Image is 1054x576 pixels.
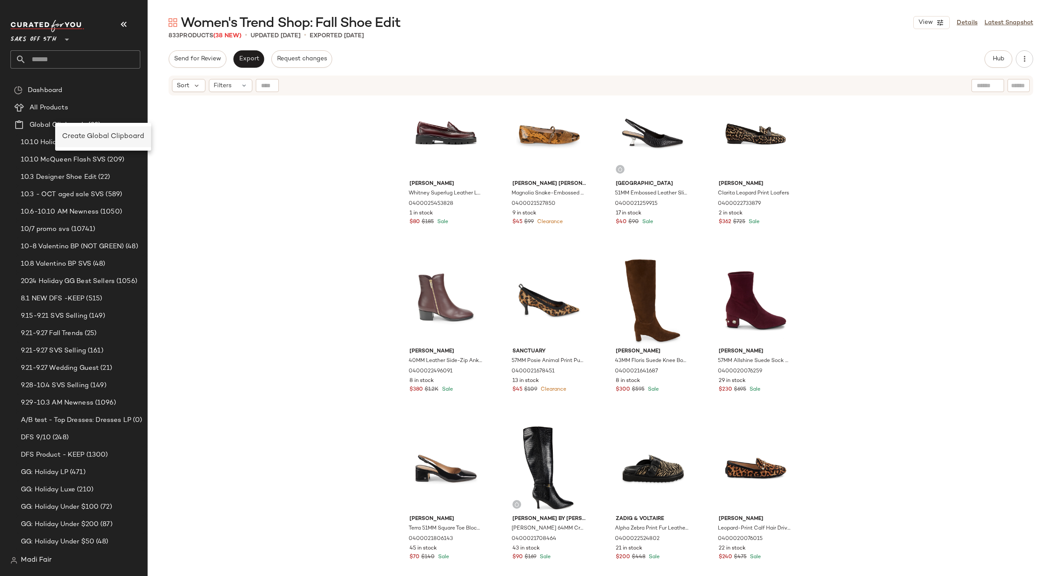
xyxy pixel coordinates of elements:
span: Sale [641,219,653,225]
span: Clearance [535,219,563,225]
span: $595 [632,386,644,394]
span: 10/7 promo svs [21,224,69,234]
span: Clarita Leopard Print Loafers [718,190,789,197]
span: 0400021527850 [512,200,555,208]
span: $300 [616,386,630,394]
span: Sort [177,81,189,90]
span: [PERSON_NAME] [719,515,792,523]
span: Zadig & Voltaire [616,515,689,523]
span: 9.21-9.27 SVS Selling [21,346,86,356]
span: $99 [524,218,534,226]
img: svg%3e [14,86,23,95]
img: 0400021641687_PINECONE [609,257,696,344]
span: GG: Holiday LP [21,467,68,477]
span: Clearance [539,387,566,392]
span: [PERSON_NAME] 64MM Croc Embossed Knee Boots [512,525,585,533]
span: (1056) [115,276,137,286]
span: $475 [734,553,747,561]
span: 9.15-9.21 SVS Selling [21,311,87,321]
span: [PERSON_NAME] [410,348,483,355]
span: (1096) [93,398,116,408]
span: [GEOGRAPHIC_DATA] [616,180,689,188]
button: View [913,16,950,29]
button: Send for Review [169,50,226,68]
span: GG: Holiday Luxe [21,485,75,495]
div: Products [169,31,241,40]
span: (1300) [85,450,108,460]
span: (10741) [69,224,95,234]
span: Magnolia Snake-Embossed Faux Leather Ballet Flats [512,190,585,197]
span: (25) [83,329,97,339]
a: Latest Snapshot [985,18,1033,27]
span: $169 [525,553,536,561]
span: Hub [992,56,1004,63]
span: Alpha Zebra Print Fur Leather Mules [615,525,688,533]
button: Export [233,50,264,68]
span: Leopard-Print Calf Hair Driving Loafers [718,525,791,533]
span: 0400021678451 [512,368,555,375]
span: DFS Product - KEEP [21,450,85,460]
span: $185 [422,218,434,226]
span: Global Clipboards [30,120,86,130]
span: (1050) [99,207,122,217]
span: GG: Holiday Under $100 [21,502,99,512]
span: $200 [616,553,630,561]
p: updated [DATE] [251,31,301,40]
span: (471) [68,467,86,477]
span: Sanctuary [512,348,586,355]
span: 0400022496091 [409,368,453,375]
span: Madi Fair [21,555,52,566]
img: 0400020076259_CABERNET [712,257,799,344]
span: [PERSON_NAME] [410,515,483,523]
button: Request changes [271,50,332,68]
span: 833 [169,33,179,39]
span: (48) [91,259,106,269]
span: Create Global Clipboard [62,133,144,140]
span: [PERSON_NAME] by [PERSON_NAME] [512,515,586,523]
span: $90 [628,218,639,226]
span: 9.21-9.27 Fall Trends [21,329,83,339]
span: 2024 Holiday GG Best Sellers [21,276,115,286]
span: Sale [538,554,551,560]
span: (210) [75,485,93,495]
span: 1 in stock [410,210,433,217]
span: (589) [104,190,122,200]
span: $45 [512,386,522,394]
img: 0400022524802_TAUPE [609,424,696,512]
span: 2 in stock [719,210,743,217]
span: 0400025453828 [409,200,453,208]
span: Sale [436,554,449,560]
span: [PERSON_NAME] [719,180,792,188]
span: Whitney Superlug Leather Loafers [409,190,482,197]
span: 51MM Embossed Leather Slingback Pumps [615,190,688,197]
span: 9.28-10.4 SVS Selling [21,381,89,391]
span: $230 [719,386,732,394]
span: 29 in stock [719,377,746,385]
span: All Products [30,103,68,113]
span: 9 in stock [512,210,536,217]
span: GG: Holiday Under $200 [21,520,99,530]
span: (161) [86,346,103,356]
span: $1.2K [425,386,439,394]
span: (72) [99,502,112,512]
span: 10.3 Designer Shoe Edit [21,172,96,182]
span: Dashboard [28,86,62,95]
span: Sale [646,387,659,392]
span: $380 [410,386,423,394]
span: (149) [89,381,106,391]
span: Sale [748,554,761,560]
span: 8 in stock [410,377,434,385]
img: cfy_white_logo.C9jOOHJF.svg [10,20,84,32]
span: (32) [86,120,100,130]
span: 21 in stock [616,545,642,553]
span: 0400020076015 [718,535,763,543]
span: Terra 51MM Square Toe Block Pumps [409,525,482,533]
span: • [245,30,247,41]
span: $40 [616,218,627,226]
span: 40MM Leather Side-Zip Ankle Boots [409,357,482,365]
span: $362 [719,218,731,226]
span: $70 [410,553,420,561]
span: (38 New) [213,33,241,39]
span: $45 [512,218,522,226]
span: Export [238,56,259,63]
